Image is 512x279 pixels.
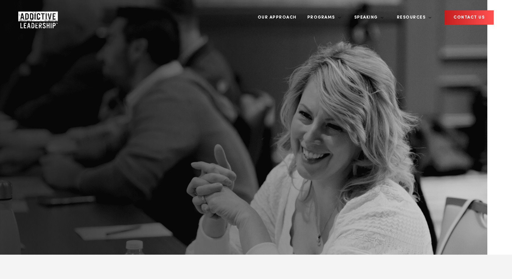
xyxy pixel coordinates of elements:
a: Resources [392,6,432,29]
a: CONTACT US [444,10,494,25]
a: Our Approach [253,6,301,29]
a: Home [18,12,55,24]
a: Programs [303,6,341,29]
a: Speaking [350,6,384,29]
